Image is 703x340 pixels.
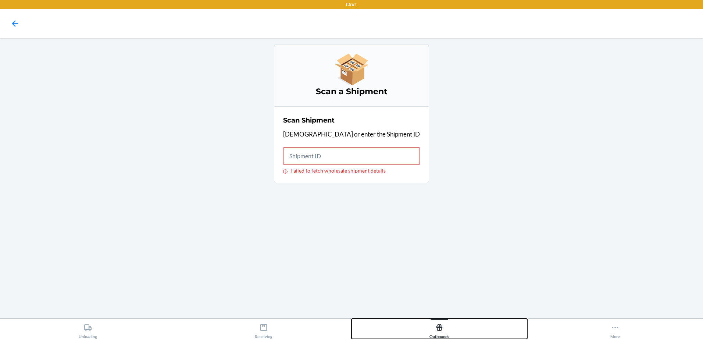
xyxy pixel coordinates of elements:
[283,86,420,98] h3: Scan a Shipment
[351,319,527,339] button: Outbounds
[176,319,351,339] button: Receiving
[283,147,420,165] input: Failed to fetch wholesale shipment details
[346,1,357,8] p: LAX1
[283,168,420,174] div: Failed to fetch wholesale shipment details
[255,320,272,339] div: Receiving
[429,320,449,339] div: Outbounds
[79,320,97,339] div: Unloading
[610,320,620,339] div: More
[283,130,420,139] p: [DEMOGRAPHIC_DATA] or enter the Shipment ID
[527,319,703,339] button: More
[283,116,335,125] h2: Scan Shipment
